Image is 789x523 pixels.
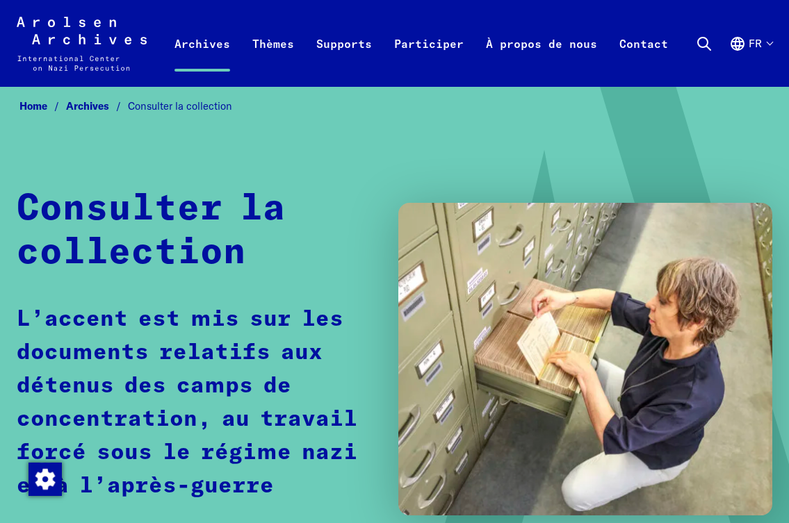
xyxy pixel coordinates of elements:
[66,99,128,113] a: Archives
[383,31,475,87] a: Participer
[163,31,241,87] a: Archives
[729,35,772,83] button: Français, sélection de la langue
[17,96,772,117] nav: Breadcrumb
[17,188,371,275] h1: Consulter la collection
[29,463,62,496] img: Modification du consentement
[17,303,371,503] p: L’accent est mis sur les documents relatifs aux détenus des camps de concentration, au travail fo...
[163,16,679,72] nav: Principal
[128,99,232,113] span: Consulter la collection
[475,31,608,87] a: À propos de nous
[241,31,305,87] a: Thèmes
[608,31,679,87] a: Contact
[19,99,66,113] a: Home
[305,31,383,87] a: Supports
